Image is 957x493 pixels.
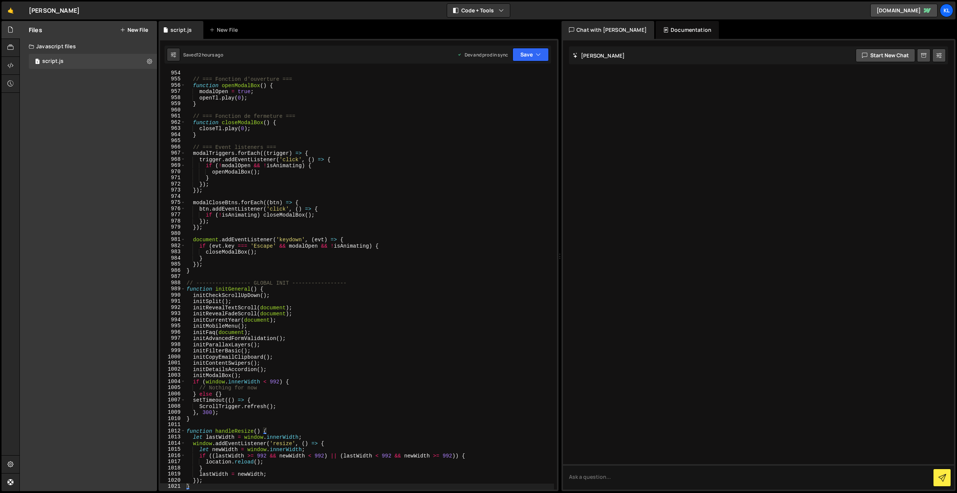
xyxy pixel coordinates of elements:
[656,21,719,39] div: Documentation
[160,273,185,280] div: 987
[160,342,185,348] div: 998
[160,360,185,366] div: 1001
[160,236,185,243] div: 981
[160,440,185,447] div: 1014
[160,70,185,76] div: 954
[160,107,185,113] div: 960
[160,212,185,218] div: 977
[120,27,148,33] button: New File
[513,48,549,61] button: Save
[160,391,185,397] div: 1006
[160,379,185,385] div: 1004
[160,422,185,428] div: 1011
[29,54,157,69] div: 14639/37912.js
[42,58,64,65] div: script.js
[160,409,185,416] div: 1009
[160,199,185,206] div: 975
[160,144,185,150] div: 966
[160,347,185,354] div: 999
[160,292,185,298] div: 990
[160,483,185,490] div: 1021
[160,453,185,459] div: 1016
[160,101,185,107] div: 959
[160,76,185,82] div: 955
[561,21,654,39] div: Chat with [PERSON_NAME]
[160,323,185,329] div: 995
[160,230,185,237] div: 980
[160,206,185,212] div: 976
[160,193,185,200] div: 974
[160,477,185,484] div: 1020
[160,175,185,181] div: 971
[160,298,185,304] div: 991
[457,52,508,58] div: Dev and prod in sync
[160,95,185,101] div: 958
[160,132,185,138] div: 964
[20,39,157,54] div: Javascript files
[160,428,185,434] div: 1012
[160,416,185,422] div: 1010
[160,261,185,267] div: 985
[160,446,185,453] div: 1015
[170,26,192,34] div: script.js
[160,465,185,471] div: 1018
[197,52,223,58] div: 12 hours ago
[160,459,185,465] div: 1017
[160,169,185,175] div: 970
[160,119,185,126] div: 962
[209,26,241,34] div: New File
[160,310,185,317] div: 993
[160,162,185,169] div: 969
[160,138,185,144] div: 965
[160,471,185,477] div: 1019
[35,59,40,65] span: 1
[160,304,185,311] div: 992
[447,4,510,17] button: Code + Tools
[160,329,185,336] div: 996
[160,280,185,286] div: 988
[573,52,625,59] h2: [PERSON_NAME]
[160,372,185,379] div: 1003
[160,335,185,342] div: 997
[160,403,185,410] div: 1008
[870,4,938,17] a: [DOMAIN_NAME]
[160,150,185,156] div: 967
[160,385,185,391] div: 1005
[160,218,185,224] div: 978
[160,286,185,292] div: 989
[160,187,185,193] div: 973
[160,88,185,95] div: 957
[160,317,185,323] div: 994
[183,52,223,58] div: Saved
[160,267,185,274] div: 986
[160,366,185,373] div: 1002
[160,255,185,261] div: 984
[160,243,185,249] div: 982
[856,49,915,62] button: Start new chat
[1,1,20,19] a: 🤙
[160,224,185,230] div: 979
[160,249,185,255] div: 983
[160,113,185,119] div: 961
[160,125,185,132] div: 963
[160,82,185,89] div: 956
[160,354,185,360] div: 1000
[160,434,185,440] div: 1013
[160,156,185,163] div: 968
[940,4,953,17] a: Kl
[29,26,42,34] h2: Files
[160,397,185,403] div: 1007
[29,6,80,15] div: [PERSON_NAME]
[160,181,185,187] div: 972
